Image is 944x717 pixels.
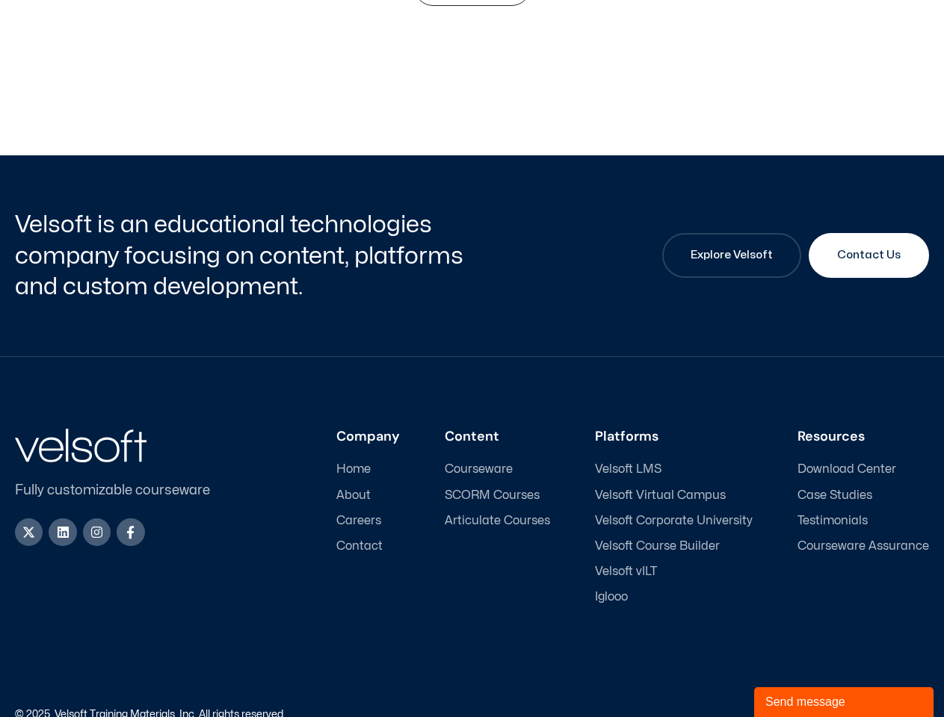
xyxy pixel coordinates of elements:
span: Contact Us [837,246,901,264]
a: Download Center [798,462,929,477]
h3: Resources [798,429,929,445]
a: Courseware [445,462,550,477]
a: Velsoft Corporate University [595,514,753,528]
span: Velsoft vILT [595,565,657,579]
a: Courseware Assurance [798,539,929,553]
span: Velsoft Virtual Campus [595,488,726,503]
a: Velsoft Course Builder [595,539,753,553]
a: About [336,488,400,503]
span: Careers [336,514,381,528]
a: Careers [336,514,400,528]
a: Testimonials [798,514,929,528]
h3: Company [336,429,400,445]
a: Home [336,462,400,477]
a: Articulate Courses [445,514,550,528]
a: Velsoft vILT [595,565,753,579]
span: Download Center [798,462,896,477]
span: Contact [336,539,383,553]
span: SCORM Courses [445,488,540,503]
span: Velsoft LMS [595,462,661,477]
span: Velsoft Course Builder [595,539,720,553]
span: Explore Velsoft [691,246,773,264]
h3: Content [445,429,550,445]
iframe: chat widget [754,684,937,717]
span: Home [336,462,371,477]
span: Case Studies [798,488,872,503]
h3: Platforms [595,429,753,445]
h2: Velsoft is an educational technologies company focusing on content, platforms and custom developm... [15,209,469,302]
a: Velsoft Virtual Campus [595,488,753,503]
a: Case Studies [798,488,929,503]
a: Velsoft LMS [595,462,753,477]
a: Contact [336,539,400,553]
span: Testimonials [798,514,868,528]
span: Iglooo [595,590,628,604]
a: SCORM Courses [445,488,550,503]
span: Courseware [445,462,513,477]
a: Explore Velsoft [662,233,801,278]
a: Contact Us [809,233,929,278]
p: Fully customizable courseware [15,480,235,500]
span: About [336,488,371,503]
a: Iglooo [595,590,753,604]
